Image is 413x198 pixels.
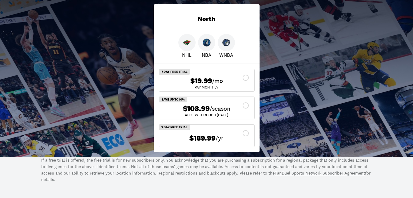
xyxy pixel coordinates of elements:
[210,104,230,113] span: /season
[182,51,192,59] p: NHL
[222,39,230,47] img: Lynx
[41,157,371,183] p: If a free trial is offered, the free trial is for new subscribers only. You acknowledge that you ...
[183,104,210,113] span: $108.99
[154,4,260,34] div: North
[164,113,249,117] div: ACCESS THROUGH [DATE]
[164,85,249,89] div: Pay Monthly
[189,134,216,143] span: $189.99
[219,51,233,59] p: WNBA
[203,39,211,47] img: Timberwolves
[183,39,191,47] img: Wild
[275,170,365,176] a: FanDuel Sports Network Subscriber Agreement
[212,76,223,85] span: /mo
[159,69,190,75] div: 7 Day Free Trial
[159,125,190,130] div: 7 Day Free Trial
[202,51,211,59] p: NBA
[190,76,212,85] span: $19.99
[216,134,224,142] span: /yr
[159,97,187,102] div: Save Up To 10%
